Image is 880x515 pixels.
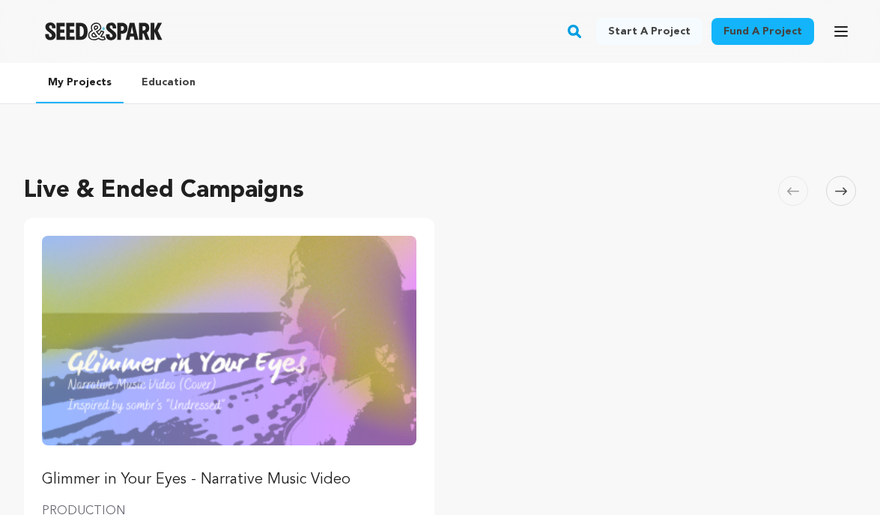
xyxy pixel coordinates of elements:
a: Fund Glimmer in Your Eyes - Narrative Music Video [42,236,416,490]
a: Start a project [596,18,703,45]
a: My Projects [36,63,124,103]
p: Glimmer in Your Eyes - Narrative Music Video [42,469,416,490]
h2: Live & Ended Campaigns [24,173,304,209]
a: Seed&Spark Homepage [45,22,163,40]
img: Seed&Spark Logo Dark Mode [45,22,163,40]
a: Education [130,63,207,102]
a: Fund a project [711,18,814,45]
